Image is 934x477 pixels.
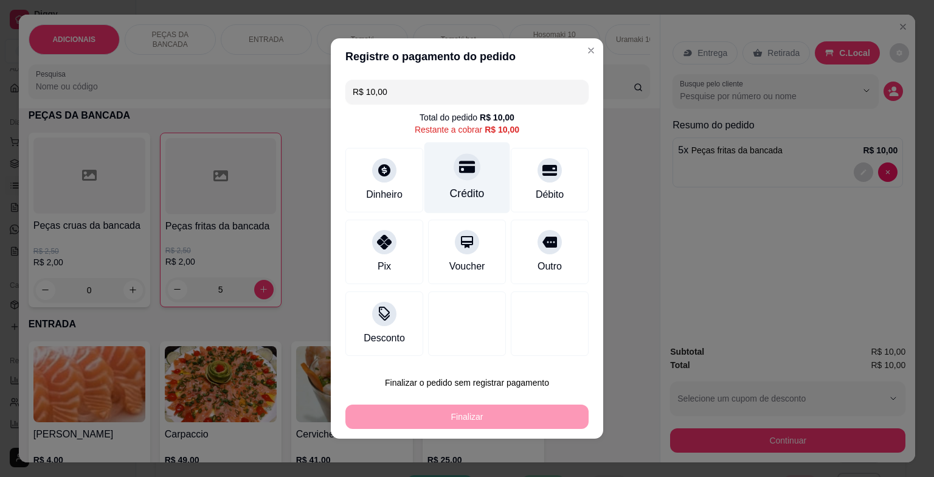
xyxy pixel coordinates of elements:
[364,331,405,346] div: Desconto
[420,111,514,124] div: Total do pedido
[536,187,564,202] div: Débito
[353,80,581,104] input: Ex.: hambúrguer de cordeiro
[581,41,601,60] button: Close
[345,371,589,395] button: Finalizar o pedido sem registrar pagamento
[415,124,519,136] div: Restante a cobrar
[378,259,391,274] div: Pix
[485,124,519,136] div: R$ 10,00
[331,38,603,75] header: Registre o pagamento do pedido
[366,187,403,202] div: Dinheiro
[538,259,562,274] div: Outro
[450,186,485,201] div: Crédito
[449,259,485,274] div: Voucher
[480,111,514,124] div: R$ 10,00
